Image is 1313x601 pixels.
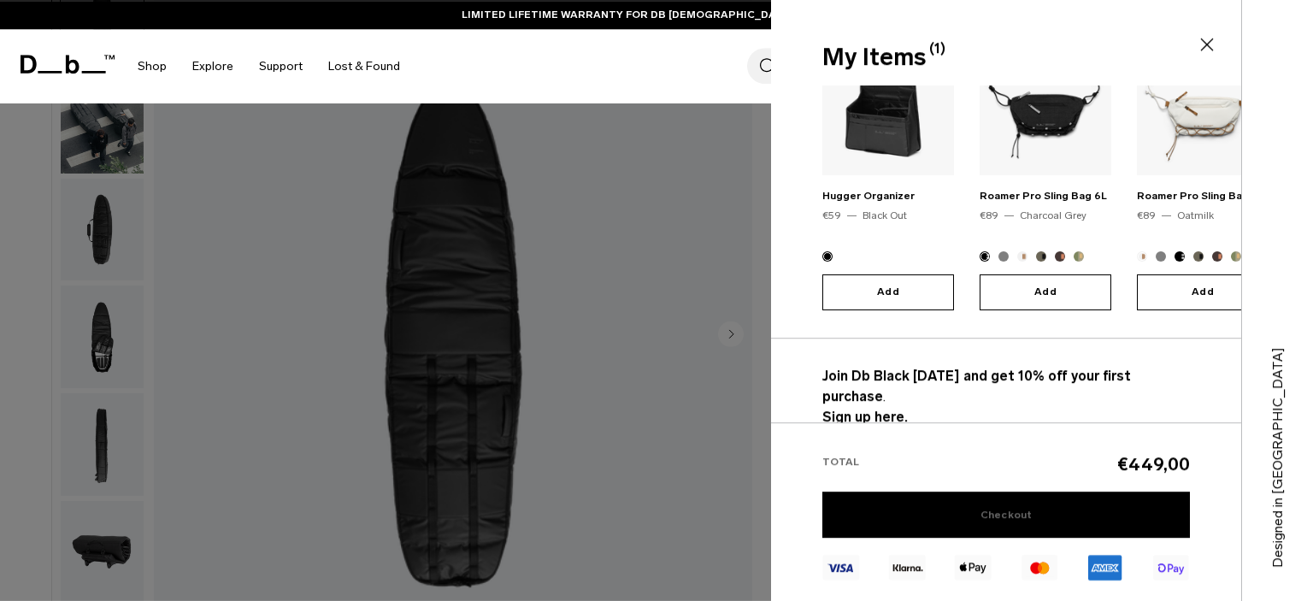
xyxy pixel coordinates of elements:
button: Black Out [1156,251,1166,262]
button: Add to Cart [980,274,1111,310]
a: Roamer Pro Sling Bag 6L [980,190,1107,202]
img: Roamer Pro Sling Bag 6L Oatmilk [1137,10,1269,175]
button: Oatmilk [1017,251,1027,262]
button: Charcoal Grey [980,251,990,262]
button: Homegrown with Lu [1055,251,1065,262]
button: Black Out [822,251,833,262]
a: Shop [138,36,167,97]
span: Total [822,456,859,468]
a: Hugger Organizer [822,190,915,202]
a: Lost & Found [328,36,400,97]
strong: Join Db Black [DATE] and get 10% off your first purchase [822,368,1131,404]
span: €449,00 [1117,453,1190,474]
button: Forest Green [1036,251,1046,262]
div: 1 / 20 [822,10,954,310]
button: Db x Beyond Medals [1231,251,1241,262]
span: (1) [929,38,945,59]
span: €59 [822,209,841,221]
div: Charcoal Grey [1020,208,1086,223]
p: Designed in [GEOGRAPHIC_DATA] [1268,311,1288,568]
span: €89 [1137,209,1156,221]
p: . [822,366,1190,427]
a: Explore [192,36,233,97]
a: Support [259,36,303,97]
nav: Main Navigation [125,29,413,103]
button: Db x Beyond Medals [1074,251,1084,262]
div: Black Out [863,208,907,223]
button: Forest Green [1193,251,1204,262]
button: Oatmilk [1137,251,1147,262]
div: Oatmilk [1177,208,1214,223]
a: Checkout [822,492,1190,538]
a: Roamer Pro Sling Bag 6L [1137,190,1264,202]
div: My Items [822,39,1186,75]
button: Charcoal Grey [1175,251,1185,262]
button: Add to Cart [822,274,954,310]
div: 3 / 20 [1137,10,1269,310]
img: Roamer Pro Sling Bag 6L Charcoal Grey [980,10,1111,175]
a: Sign up here. [822,409,908,425]
a: LIMITED LIFETIME WARRANTY FOR DB [DEMOGRAPHIC_DATA] MEMBERS [462,7,851,22]
button: Add to Cart [1137,274,1269,310]
button: Homegrown with Lu [1212,251,1222,262]
img: Hugger Organizer Black Out [822,10,954,175]
span: €89 [980,209,998,221]
div: 2 / 20 [980,10,1111,310]
button: Black Out [998,251,1009,262]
